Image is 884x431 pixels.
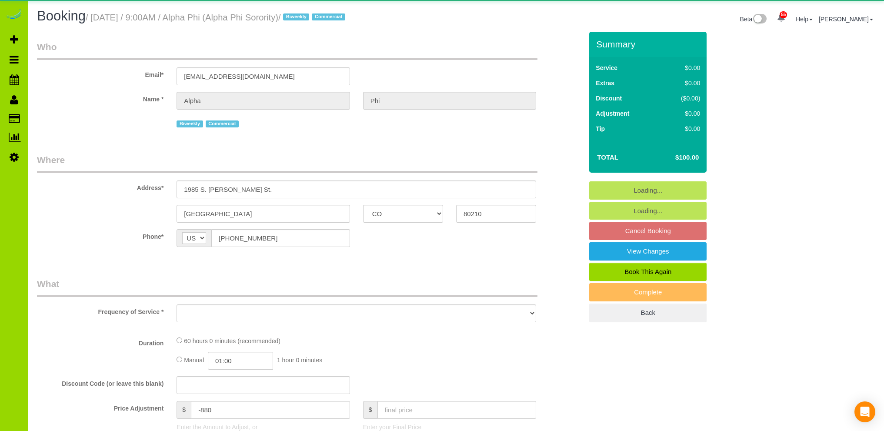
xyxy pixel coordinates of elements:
div: $0.00 [663,124,700,133]
div: $0.00 [663,63,700,72]
span: 60 hours 0 minutes (recommended) [184,337,280,344]
input: First Name* [177,92,350,110]
span: Commercial [312,13,345,20]
label: Tip [596,124,605,133]
input: Phone* [211,229,350,247]
input: Last Name* [363,92,536,110]
label: Name * [30,92,170,104]
label: Frequency of Service * [30,304,170,316]
a: View Changes [589,242,707,261]
span: / [278,13,348,22]
label: Extras [596,79,614,87]
label: Email* [30,67,170,79]
label: Service [596,63,617,72]
span: Manual [184,357,204,364]
span: Booking [37,8,86,23]
span: 55 [780,11,787,18]
a: Book This Again [589,263,707,281]
span: $ [363,401,377,419]
label: Adjustment [596,109,629,118]
label: Duration [30,336,170,347]
img: New interface [752,14,767,25]
a: 55 [773,9,790,28]
span: Commercial [206,120,239,127]
span: $ [177,401,191,419]
small: / [DATE] / 9:00AM / Alpha Phi (Alpha Phi Sorority) [86,13,348,22]
h3: Summary [596,39,702,49]
a: Back [589,304,707,322]
label: Address* [30,180,170,192]
label: Price Adjustment [30,401,170,413]
legend: Where [37,154,537,173]
div: Open Intercom Messenger [854,401,875,422]
span: Biweekly [177,120,203,127]
input: final price [377,401,537,419]
a: Beta [740,16,767,23]
legend: What [37,277,537,297]
img: Automaid Logo [5,9,23,21]
legend: Who [37,40,537,60]
a: [PERSON_NAME] [819,16,873,23]
div: $0.00 [663,109,700,118]
label: Phone* [30,229,170,241]
div: $0.00 [663,79,700,87]
a: Help [796,16,813,23]
label: Discount [596,94,622,103]
span: 1 hour 0 minutes [277,357,322,364]
div: ($0.00) [663,94,700,103]
label: Discount Code (or leave this blank) [30,376,170,388]
input: Zip Code* [456,205,536,223]
input: Email* [177,67,350,85]
h4: $100.00 [649,154,699,161]
strong: Total [597,154,618,161]
span: Biweekly [283,13,309,20]
input: City* [177,205,350,223]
